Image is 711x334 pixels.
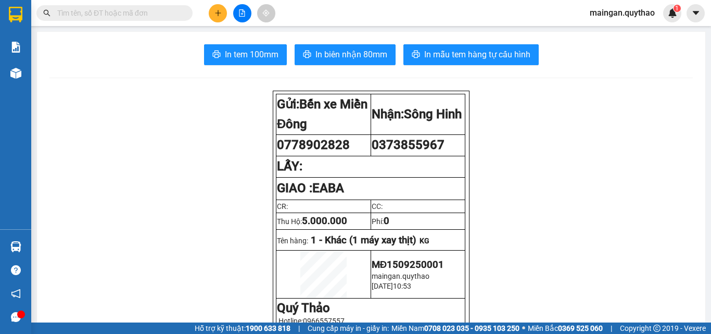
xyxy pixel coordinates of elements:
[277,234,464,246] p: Tên hàng:
[611,323,612,334] span: |
[528,323,603,334] span: Miền Bắc
[11,289,21,299] span: notification
[311,234,416,246] span: 1 - Khác (1 máy xay thịt)
[277,159,302,174] strong: LẤY:
[195,323,290,334] span: Hỗ trợ kỹ thuật:
[43,9,50,17] span: search
[225,48,278,61] span: In tem 100mm
[295,44,396,65] button: printerIn biên nhận 80mm
[412,50,420,60] span: printer
[277,181,344,195] strong: GIAO :
[303,50,311,60] span: printer
[372,272,429,280] span: maingan.quythao
[214,9,222,17] span: plus
[10,42,21,53] img: solution-icon
[277,138,350,152] span: 0778902828
[668,8,677,18] img: icon-new-feature
[257,4,275,22] button: aim
[372,282,393,290] span: [DATE]
[277,301,330,315] strong: Quý Thảo
[11,265,21,275] span: question-circle
[233,4,251,22] button: file-add
[371,213,465,229] td: Phí:
[558,324,603,332] strong: 0369 525 060
[315,48,387,61] span: In biên nhận 80mm
[312,181,344,195] span: EABA
[303,317,345,325] span: 0966557557
[403,44,539,65] button: printerIn mẫu tem hàng tự cấu hình
[522,326,525,330] span: ⚪️
[424,324,519,332] strong: 0708 023 035 - 0935 103 250
[212,50,221,60] span: printer
[420,237,429,245] span: KG
[298,323,300,334] span: |
[393,282,411,290] span: 10:53
[424,48,530,61] span: In mẫu tem hàng tự cấu hình
[687,4,705,22] button: caret-down
[384,215,389,227] span: 0
[10,68,21,79] img: warehouse-icon
[209,4,227,22] button: plus
[278,317,345,325] span: Hotline:
[276,213,371,229] td: Thu Hộ:
[308,323,389,334] span: Cung cấp máy in - giấy in:
[11,312,21,322] span: message
[404,107,462,121] span: Sông Hinh
[302,215,347,227] span: 5.000.000
[391,323,519,334] span: Miền Nam
[9,7,22,22] img: logo-vxr
[675,5,679,12] span: 1
[371,200,465,213] td: CC:
[277,97,367,131] span: Bến xe Miền Đông
[238,9,246,17] span: file-add
[653,325,661,332] span: copyright
[57,7,180,19] input: Tìm tên, số ĐT hoặc mã đơn
[674,5,681,12] sup: 1
[691,8,701,18] span: caret-down
[246,324,290,332] strong: 1900 633 818
[372,259,444,270] span: MĐ1509250001
[276,200,371,213] td: CR:
[204,44,287,65] button: printerIn tem 100mm
[277,97,367,131] strong: Gửi:
[372,138,445,152] span: 0373855967
[372,107,462,121] strong: Nhận:
[10,241,21,252] img: warehouse-icon
[262,9,270,17] span: aim
[581,6,663,19] span: maingan.quythao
